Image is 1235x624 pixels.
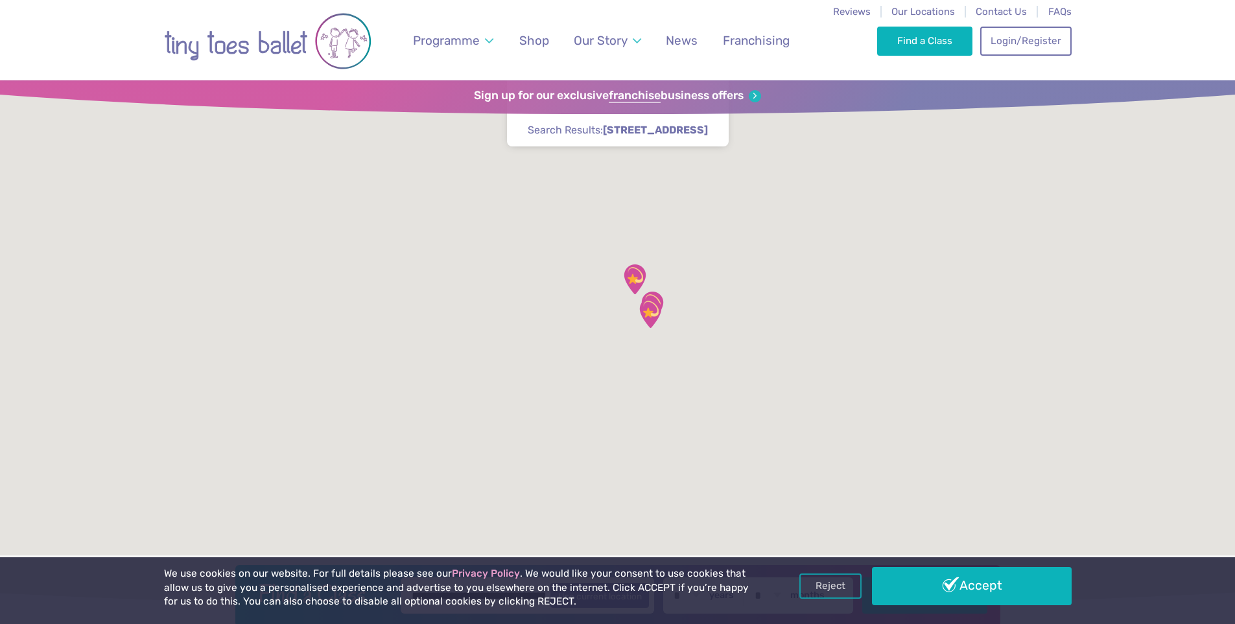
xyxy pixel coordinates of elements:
span: News [666,33,698,48]
a: Reviews [833,6,871,17]
a: Privacy Policy [452,568,520,579]
div: Telford Infant School [636,290,668,323]
a: Franchising [716,25,795,56]
span: Our Story [574,33,628,48]
img: tiny toes ballet [164,8,371,74]
span: Franchising [723,33,790,48]
a: Accept [872,567,1072,605]
a: Sign up for our exclusivefranchisebusiness offers [474,89,761,103]
span: Shop [519,33,549,48]
a: Contact Us [976,6,1027,17]
a: Programme [406,25,499,56]
a: Login/Register [980,27,1071,55]
a: News [660,25,704,56]
strong: [STREET_ADDRESS] [603,124,708,136]
p: We use cookies on our website. For full details please see our . We would like your consent to us... [164,567,754,609]
a: Find a Class [877,27,972,55]
div: Kenilworth School [618,263,651,295]
a: Our Story [567,25,647,56]
div: Lillington Social Club [634,297,666,329]
span: Programme [413,33,480,48]
a: Shop [513,25,555,56]
a: FAQs [1048,6,1072,17]
strong: franchise [609,89,661,103]
a: Our Locations [891,6,955,17]
a: Reject [799,573,862,598]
